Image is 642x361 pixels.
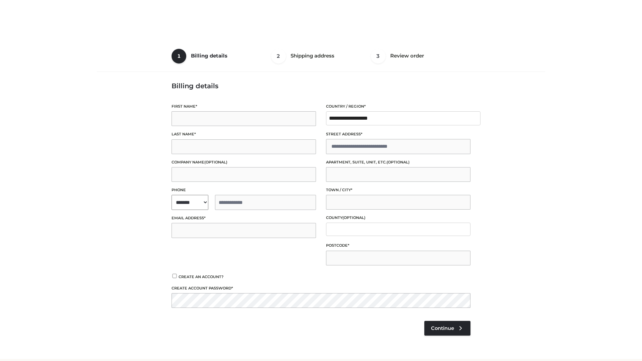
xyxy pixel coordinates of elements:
span: Review order [390,52,424,59]
span: 2 [271,49,286,64]
span: Create an account? [179,274,224,279]
a: Continue [424,321,470,336]
span: Billing details [191,52,227,59]
input: Create an account? [172,274,178,278]
span: Continue [431,325,454,331]
label: Country / Region [326,103,470,110]
label: Phone [172,187,316,193]
span: (optional) [387,160,410,164]
label: Last name [172,131,316,137]
span: (optional) [204,160,227,164]
label: Company name [172,159,316,165]
label: Street address [326,131,470,137]
label: County [326,215,470,221]
h3: Billing details [172,82,470,90]
label: Apartment, suite, unit, etc. [326,159,470,165]
span: Shipping address [291,52,334,59]
span: (optional) [342,215,365,220]
label: Town / City [326,187,470,193]
span: 1 [172,49,186,64]
label: Create account password [172,285,470,291]
label: Postcode [326,242,470,249]
span: 3 [371,49,386,64]
label: Email address [172,215,316,221]
label: First name [172,103,316,110]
